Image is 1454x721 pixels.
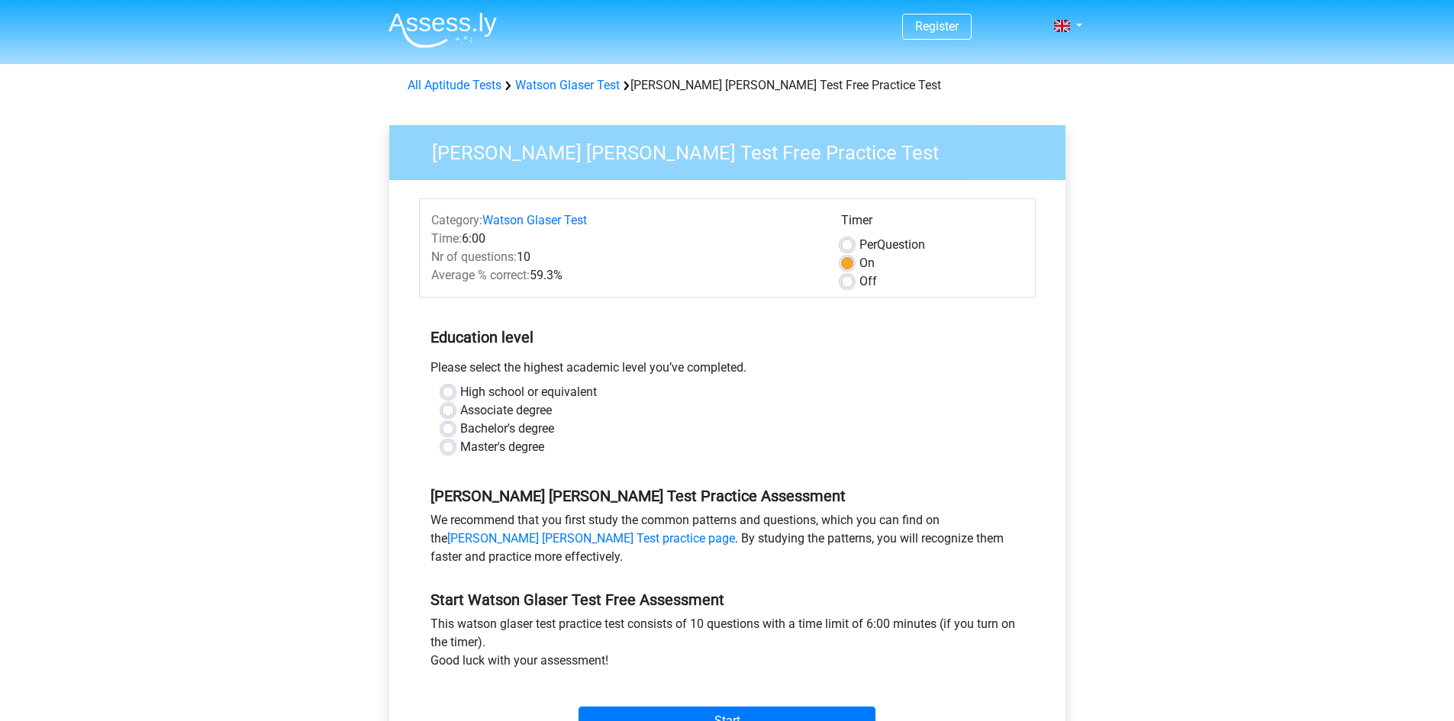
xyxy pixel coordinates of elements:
[859,272,877,291] label: Off
[419,511,1036,572] div: We recommend that you first study the common patterns and questions, which you can find on the . ...
[460,383,597,401] label: High school or equivalent
[859,237,877,252] span: Per
[420,248,830,266] div: 10
[859,254,875,272] label: On
[482,213,587,227] a: Watson Glaser Test
[430,487,1024,505] h5: [PERSON_NAME] [PERSON_NAME] Test Practice Assessment
[515,78,620,92] a: Watson Glaser Test
[460,438,544,456] label: Master's degree
[419,359,1036,383] div: Please select the highest academic level you’ve completed.
[431,213,482,227] span: Category:
[447,531,735,546] a: [PERSON_NAME] [PERSON_NAME] Test practice page
[915,19,959,34] a: Register
[841,211,1024,236] div: Timer
[420,266,830,285] div: 59.3%
[460,401,552,420] label: Associate degree
[401,76,1053,95] div: [PERSON_NAME] [PERSON_NAME] Test Free Practice Test
[419,615,1036,676] div: This watson glaser test practice test consists of 10 questions with a time limit of 6:00 minutes ...
[431,249,517,264] span: Nr of questions:
[430,591,1024,609] h5: Start Watson Glaser Test Free Assessment
[420,230,830,248] div: 6:00
[408,78,501,92] a: All Aptitude Tests
[388,12,497,48] img: Assessly
[460,420,554,438] label: Bachelor's degree
[431,268,530,282] span: Average % correct:
[414,135,1054,165] h3: [PERSON_NAME] [PERSON_NAME] Test Free Practice Test
[859,236,925,254] label: Question
[431,231,462,246] span: Time:
[430,322,1024,352] h5: Education level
